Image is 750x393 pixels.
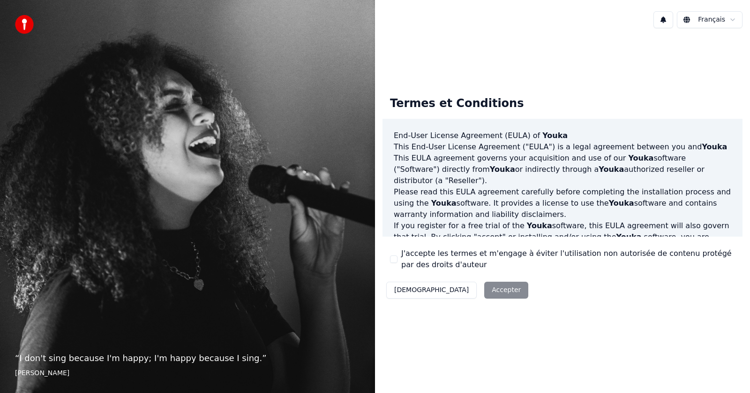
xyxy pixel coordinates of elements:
h3: End-User License Agreement (EULA) of [394,130,731,141]
span: Youka [490,165,515,174]
label: J'accepte les termes et m'engage à éviter l'utilisation non autorisée de contenu protégé par des ... [401,248,735,270]
span: Youka [702,142,727,151]
span: Youka [609,199,634,208]
span: Youka [527,221,552,230]
span: Youka [599,165,624,174]
span: Youka [628,154,653,162]
p: Please read this EULA agreement carefully before completing the installation process and using th... [394,186,731,220]
span: Youka [616,232,642,241]
span: Youka [431,199,457,208]
p: This End-User License Agreement ("EULA") is a legal agreement between you and [394,141,731,153]
p: If you register for a free trial of the software, this EULA agreement will also govern that trial... [394,220,731,265]
span: Youka [542,131,568,140]
button: [DEMOGRAPHIC_DATA] [386,282,477,299]
p: This EULA agreement governs your acquisition and use of our software ("Software") directly from o... [394,153,731,186]
p: “ I don't sing because I'm happy; I'm happy because I sing. ” [15,352,360,365]
img: youka [15,15,34,34]
div: Termes et Conditions [382,89,531,119]
footer: [PERSON_NAME] [15,369,360,378]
